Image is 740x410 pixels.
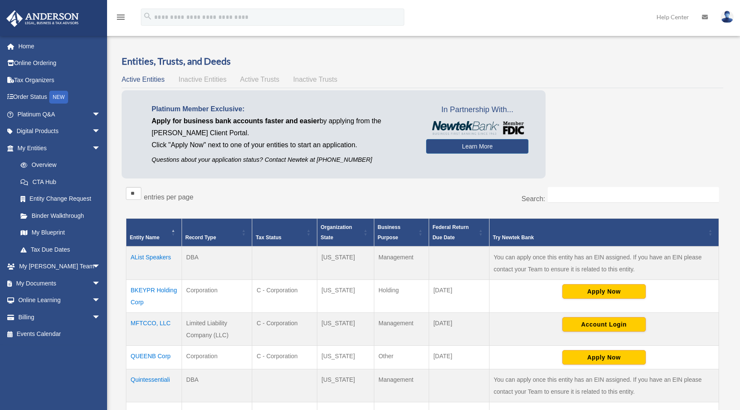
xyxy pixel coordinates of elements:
td: AList Speakers [126,247,182,280]
p: Click "Apply Now" next to one of your entities to start an application. [152,139,413,151]
a: My [PERSON_NAME] Teamarrow_drop_down [6,258,113,275]
a: Billingarrow_drop_down [6,309,113,326]
span: Organization State [321,224,352,241]
span: arrow_drop_down [92,258,109,276]
th: Entity Name: Activate to invert sorting [126,219,182,247]
span: arrow_drop_down [92,123,109,140]
td: MFTCCO, LLC [126,313,182,346]
p: by applying from the [PERSON_NAME] Client Portal. [152,115,413,139]
a: CTA Hub [12,173,109,190]
img: User Pic [721,11,734,23]
a: My Entitiesarrow_drop_down [6,140,109,157]
td: Corporation [182,280,252,313]
span: Inactive Trusts [293,76,337,83]
td: Management [374,313,429,346]
td: Management [374,247,429,280]
th: Business Purpose: Activate to sort [374,219,429,247]
i: menu [116,12,126,22]
a: Tax Organizers [6,71,113,89]
span: arrow_drop_down [92,309,109,326]
span: Active Trusts [240,76,280,83]
td: BKEYPR Holding Corp [126,280,182,313]
a: Home [6,38,113,55]
span: arrow_drop_down [92,292,109,309]
a: Binder Walkthrough [12,207,109,224]
td: Corporation [182,346,252,369]
a: Tax Due Dates [12,241,109,258]
p: Platinum Member Exclusive: [152,103,413,115]
a: Account Login [562,321,646,327]
th: Record Type: Activate to sort [182,219,252,247]
td: Quintessentiali [126,369,182,402]
div: NEW [49,91,68,104]
a: Platinum Q&Aarrow_drop_down [6,106,113,123]
td: Management [374,369,429,402]
td: Other [374,346,429,369]
a: My Documentsarrow_drop_down [6,275,113,292]
td: C - Corporation [252,280,317,313]
span: In Partnership With... [426,103,528,117]
th: Try Newtek Bank : Activate to sort [489,219,719,247]
td: [US_STATE] [317,280,374,313]
span: Tax Status [256,235,281,241]
a: Online Learningarrow_drop_down [6,292,113,309]
a: My Blueprint [12,224,109,241]
div: Try Newtek Bank [493,232,706,243]
img: Anderson Advisors Platinum Portal [4,10,81,27]
td: You can apply once this entity has an EIN assigned. If you have an EIN please contact your Team t... [489,247,719,280]
a: Learn More [426,139,528,154]
td: QUEENB Corp [126,346,182,369]
td: You can apply once this entity has an EIN assigned. If you have an EIN please contact your Team t... [489,369,719,402]
td: Limited Liability Company (LLC) [182,313,252,346]
i: search [143,12,152,21]
a: Events Calendar [6,326,113,343]
span: arrow_drop_down [92,140,109,157]
label: entries per page [144,193,194,201]
h3: Entities, Trusts, and Deeds [122,55,723,68]
th: Tax Status: Activate to sort [252,219,317,247]
th: Federal Return Due Date: Activate to sort [429,219,489,247]
td: [US_STATE] [317,346,374,369]
button: Account Login [562,317,646,332]
a: Overview [12,157,105,174]
td: [DATE] [429,280,489,313]
td: [US_STATE] [317,313,374,346]
a: menu [116,15,126,22]
span: Active Entities [122,76,164,83]
span: Inactive Entities [179,76,227,83]
span: Entity Name [130,235,159,241]
td: [DATE] [429,346,489,369]
span: Apply for business bank accounts faster and easier [152,117,319,125]
a: Entity Change Request [12,190,109,208]
span: Business Purpose [378,224,400,241]
td: C - Corporation [252,313,317,346]
td: [US_STATE] [317,369,374,402]
span: arrow_drop_down [92,275,109,292]
td: [US_STATE] [317,247,374,280]
span: Record Type [185,235,216,241]
td: DBA [182,369,252,402]
a: Order StatusNEW [6,89,113,106]
td: [DATE] [429,313,489,346]
img: NewtekBankLogoSM.png [430,121,524,135]
p: Questions about your application status? Contact Newtek at [PHONE_NUMBER] [152,154,413,165]
span: arrow_drop_down [92,106,109,123]
span: Federal Return Due Date [433,224,469,241]
th: Organization State: Activate to sort [317,219,374,247]
button: Apply Now [562,284,646,299]
button: Apply Now [562,350,646,365]
a: Digital Productsarrow_drop_down [6,123,113,140]
td: DBA [182,247,252,280]
td: Holding [374,280,429,313]
td: C - Corporation [252,346,317,369]
label: Search: [522,195,545,202]
a: Online Ordering [6,55,113,72]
